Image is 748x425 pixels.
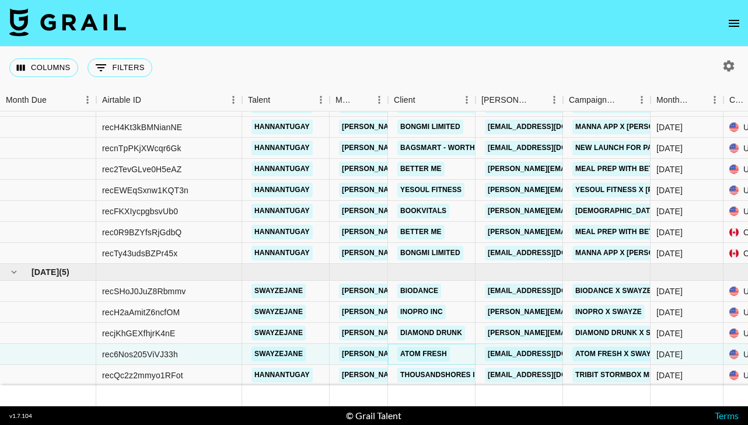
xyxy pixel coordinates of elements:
[102,227,181,238] div: rec0R9BZYfsRjGdbQ
[102,306,180,318] div: recH2aAmitZ6ncfOM
[656,328,683,339] div: Sep '25
[656,184,683,196] div: Jul '25
[251,141,313,155] a: hannantugay
[656,370,683,381] div: Sep '25
[251,368,313,382] a: hannantugay
[270,92,286,108] button: Sort
[394,89,415,112] div: Client
[397,305,446,319] a: Inopro Inc
[529,92,546,108] button: Sort
[251,326,306,340] a: swayzejane
[251,347,306,361] a: swayzejane
[242,89,330,112] div: Talent
[370,91,388,109] button: Menu
[339,162,589,176] a: [PERSON_NAME][EMAIL_ADDRESS][PERSON_NAME][DOMAIN_NAME]
[330,89,388,112] div: Manager
[397,162,445,176] a: Better Me
[339,326,589,340] a: [PERSON_NAME][EMAIL_ADDRESS][PERSON_NAME][DOMAIN_NAME]
[546,91,563,109] button: Menu
[656,205,683,217] div: Jul '25
[346,410,401,421] div: © Grail Talent
[485,347,616,361] a: [EMAIL_ADDRESS][DOMAIN_NAME]
[339,246,589,260] a: [PERSON_NAME][EMAIL_ADDRESS][PERSON_NAME][DOMAIN_NAME]
[397,368,490,382] a: THOUSANDSHORES INC.
[251,225,313,239] a: hannantugay
[656,121,683,133] div: Jul '25
[339,141,589,155] a: [PERSON_NAME][EMAIL_ADDRESS][PERSON_NAME][DOMAIN_NAME]
[481,89,529,112] div: [PERSON_NAME]
[102,370,183,381] div: recQc2z2mmyo1RFot
[102,89,141,112] div: Airtable ID
[656,248,683,259] div: Jul '25
[339,347,589,361] a: [PERSON_NAME][EMAIL_ADDRESS][PERSON_NAME][DOMAIN_NAME]
[141,92,158,108] button: Sort
[485,204,675,218] a: [PERSON_NAME][EMAIL_ADDRESS][DOMAIN_NAME]
[617,92,633,108] button: Sort
[251,162,313,176] a: hannantugay
[485,120,616,134] a: [EMAIL_ADDRESS][DOMAIN_NAME]
[339,284,589,298] a: [PERSON_NAME][EMAIL_ADDRESS][PERSON_NAME][DOMAIN_NAME]
[656,349,683,360] div: Sep '25
[397,183,464,197] a: Yesoul Fitness
[339,225,589,239] a: [PERSON_NAME][EMAIL_ADDRESS][PERSON_NAME][DOMAIN_NAME]
[572,284,655,298] a: Biodance x Swayze
[572,225,681,239] a: Meal Prep with BetterMe
[485,141,616,155] a: [EMAIL_ADDRESS][DOMAIN_NAME]
[458,91,476,109] button: Menu
[656,285,683,297] div: Sep '25
[633,91,651,109] button: Menu
[79,91,96,109] button: Menu
[690,92,706,108] button: Sort
[251,305,306,319] a: swayzejane
[339,204,589,218] a: [PERSON_NAME][EMAIL_ADDRESS][PERSON_NAME][DOMAIN_NAME]
[339,120,589,134] a: [PERSON_NAME][EMAIL_ADDRESS][PERSON_NAME][DOMAIN_NAME]
[339,368,589,382] a: [PERSON_NAME][EMAIL_ADDRESS][PERSON_NAME][DOMAIN_NAME]
[485,225,675,239] a: [PERSON_NAME][EMAIL_ADDRESS][DOMAIN_NAME]
[651,89,723,112] div: Month Due
[476,89,563,112] div: Booker
[485,368,616,382] a: [EMAIL_ADDRESS][DOMAIN_NAME]
[59,266,69,278] span: ( 5 )
[722,12,746,35] button: open drawer
[102,328,176,339] div: recjKhGEXfhjrK4nE
[397,284,441,298] a: Biodance
[729,89,748,112] div: Currency
[397,141,585,155] a: Bagsmart - WORTHFIND INTERNATIONAL LIMITED
[656,163,683,175] div: Jul '25
[656,142,683,154] div: Jul '25
[251,284,306,298] a: swayzejane
[102,205,178,217] div: recFKXIycpgbsvUb0
[335,89,354,112] div: Manager
[6,264,22,280] button: hide children
[485,246,616,260] a: [EMAIL_ADDRESS][DOMAIN_NAME]
[397,120,463,134] a: BONGMI LIMITED
[251,183,313,197] a: hannantugay
[569,89,617,112] div: Campaign (Type)
[339,183,589,197] a: [PERSON_NAME][EMAIL_ADDRESS][PERSON_NAME][DOMAIN_NAME]
[397,326,465,340] a: Diamond Drunk
[32,266,59,278] span: [DATE]
[572,326,731,340] a: Diamond Drunk x Swayze Partnership
[656,306,683,318] div: Sep '25
[339,305,589,319] a: [PERSON_NAME][EMAIL_ADDRESS][PERSON_NAME][DOMAIN_NAME]
[88,58,152,77] button: Show filters
[225,91,242,109] button: Menu
[388,89,476,112] div: Client
[102,248,177,259] div: recTy43udsBZPr45x
[102,349,178,360] div: rec6Nos205ViVJ33h
[563,89,651,112] div: Campaign (Type)
[485,183,675,197] a: [PERSON_NAME][EMAIL_ADDRESS][DOMAIN_NAME]
[415,92,432,108] button: Sort
[9,412,32,420] div: v 1.7.104
[251,204,313,218] a: hannantugay
[572,120,690,134] a: Manna App x [PERSON_NAME]
[102,184,188,196] div: recEWEqSxnw1KQT3n
[397,204,449,218] a: Bookvitals
[251,120,313,134] a: hannantugay
[572,141,708,155] a: New Launch for Paz Collection
[572,305,645,319] a: Inopro x Swayze
[656,227,683,238] div: Jul '25
[485,326,675,340] a: [PERSON_NAME][EMAIL_ADDRESS][DOMAIN_NAME]
[572,347,663,361] a: Atom Fresh x Swayze
[485,284,616,298] a: [EMAIL_ADDRESS][DOMAIN_NAME]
